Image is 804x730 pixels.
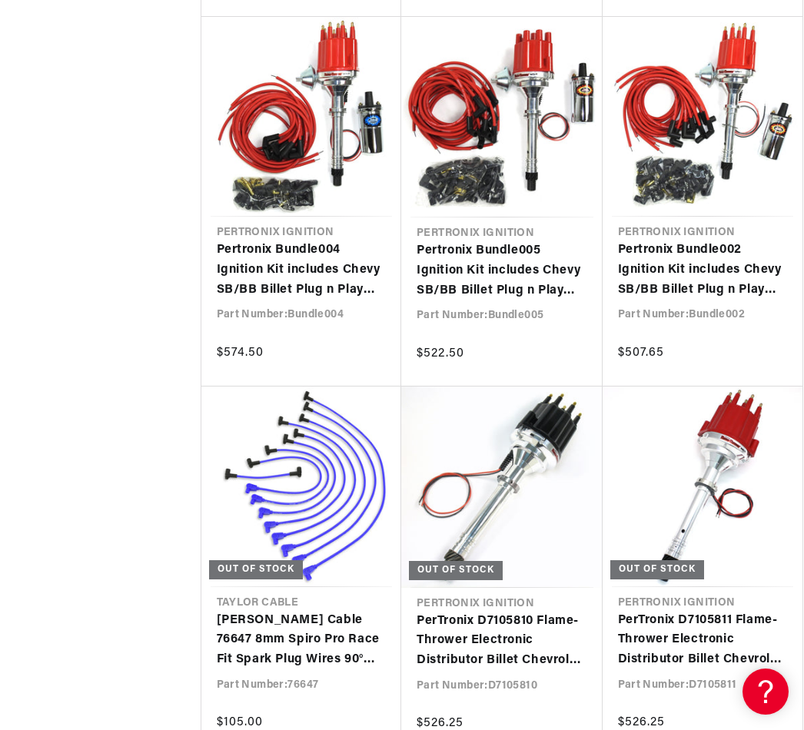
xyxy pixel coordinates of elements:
a: PerTronix D7105810 Flame-Thrower Electronic Distributor Billet Chevrolet Small Block/Big Block Sl... [417,612,587,671]
a: Pertronix Bundle005 Ignition Kit includes Chevy SB/BB Billet Plug n Play Distributor with Red [DE... [417,241,587,300]
a: [PERSON_NAME] Cable 76647 8mm Spiro Pro Race Fit Spark Plug Wires 90° Blue [217,611,387,670]
a: PerTronix D7105811 Flame-Thrower Electronic Distributor Billet Chevrolet Small Block/Big Block Sl... [618,611,788,670]
a: Pertronix Bundle002 Ignition Kit includes Chevy SB/BB Billet Plug n Play Distributor with Red Mai... [618,241,788,300]
a: Pertronix Bundle004 Ignition Kit includes Chevy SB/BB Billet Plug n Play Ignitor III Distributor ... [217,241,387,300]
